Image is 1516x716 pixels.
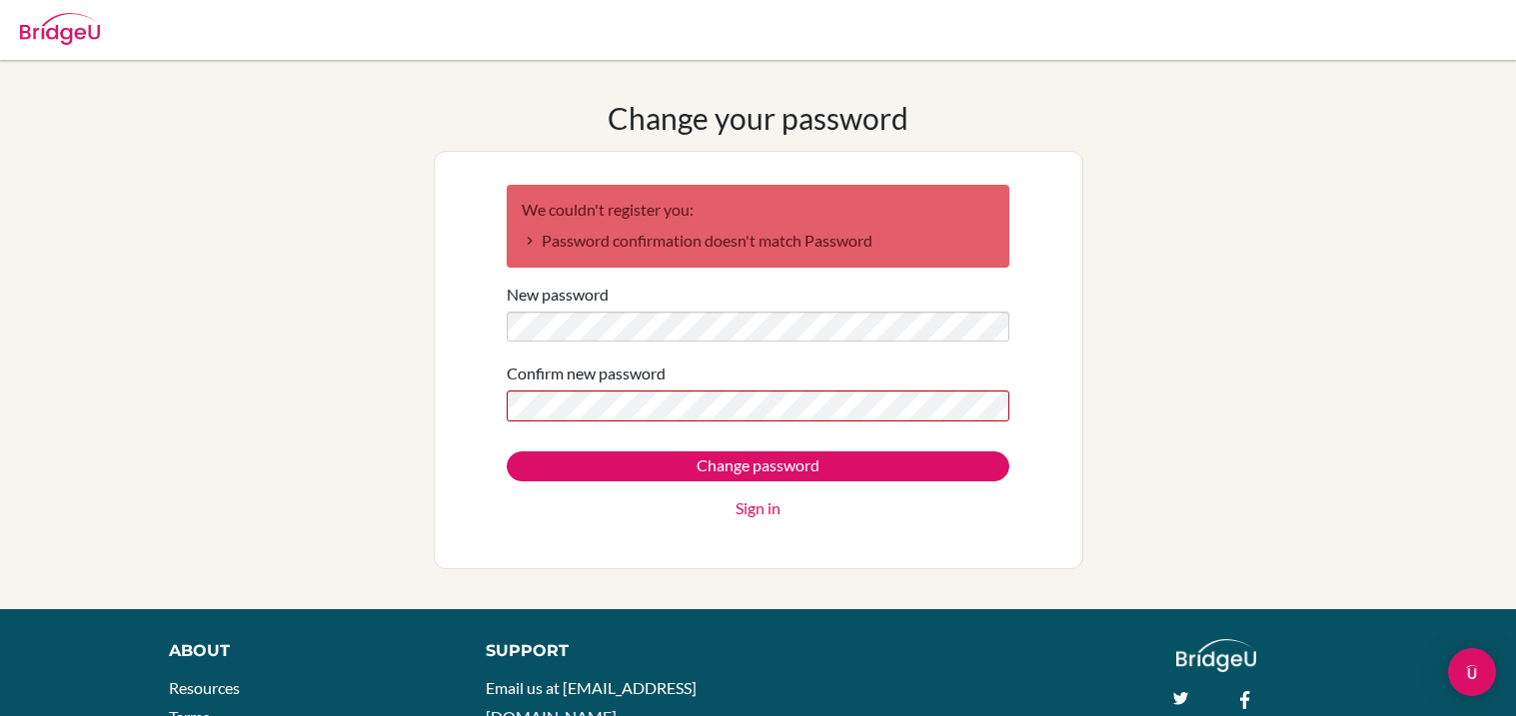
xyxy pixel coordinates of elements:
a: Sign in [736,496,780,520]
h1: Change your password [608,100,908,136]
h2: We couldn't register you: [522,200,994,219]
img: logo_white@2x-f4f0deed5e89b7ecb1c2cc34c3e3d731f90f0f143d5ea2071677605dd97b5244.png [1176,639,1257,672]
img: Bridge-U [20,13,100,45]
label: Confirm new password [507,361,666,385]
div: Open Intercom Messenger [1448,648,1496,696]
li: Password confirmation doesn't match Password [522,229,994,253]
input: Change password [507,451,1009,481]
div: Support [486,639,737,663]
label: New password [507,283,609,307]
div: About [169,639,441,663]
a: Resources [169,678,240,697]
